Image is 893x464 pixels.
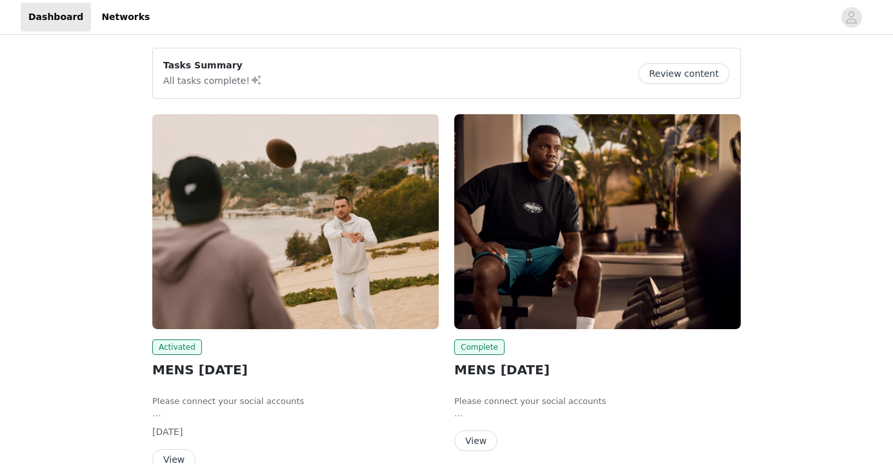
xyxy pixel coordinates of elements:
img: Fabletics [454,114,741,329]
span: [DATE] [152,427,183,437]
button: Review content [638,63,730,84]
a: Dashboard [21,3,91,32]
a: View [454,436,497,446]
p: Tasks Summary [163,59,263,72]
div: avatar [845,7,858,28]
h2: MENS [DATE] [454,360,741,379]
p: All tasks complete! [163,72,263,88]
h2: MENS [DATE] [152,360,439,379]
li: Please connect your social accounts [152,395,439,408]
li: Please connect your social accounts [454,395,741,408]
span: Complete [454,339,505,355]
button: View [454,430,497,451]
a: Networks [94,3,157,32]
img: Fabletics [152,114,439,329]
span: Activated [152,339,202,355]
